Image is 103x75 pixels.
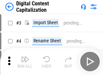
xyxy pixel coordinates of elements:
img: Support [81,4,86,9]
img: Settings menu [89,3,98,11]
img: Back [5,3,14,11]
div: pending... [63,21,83,26]
div: pending... [67,39,86,44]
span: # 4 [16,38,21,44]
div: Rename Sheet [32,37,62,45]
div: Digital Content Capitalization [16,0,78,13]
span: # 3 [16,20,21,26]
div: Import Sheet [32,19,59,27]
